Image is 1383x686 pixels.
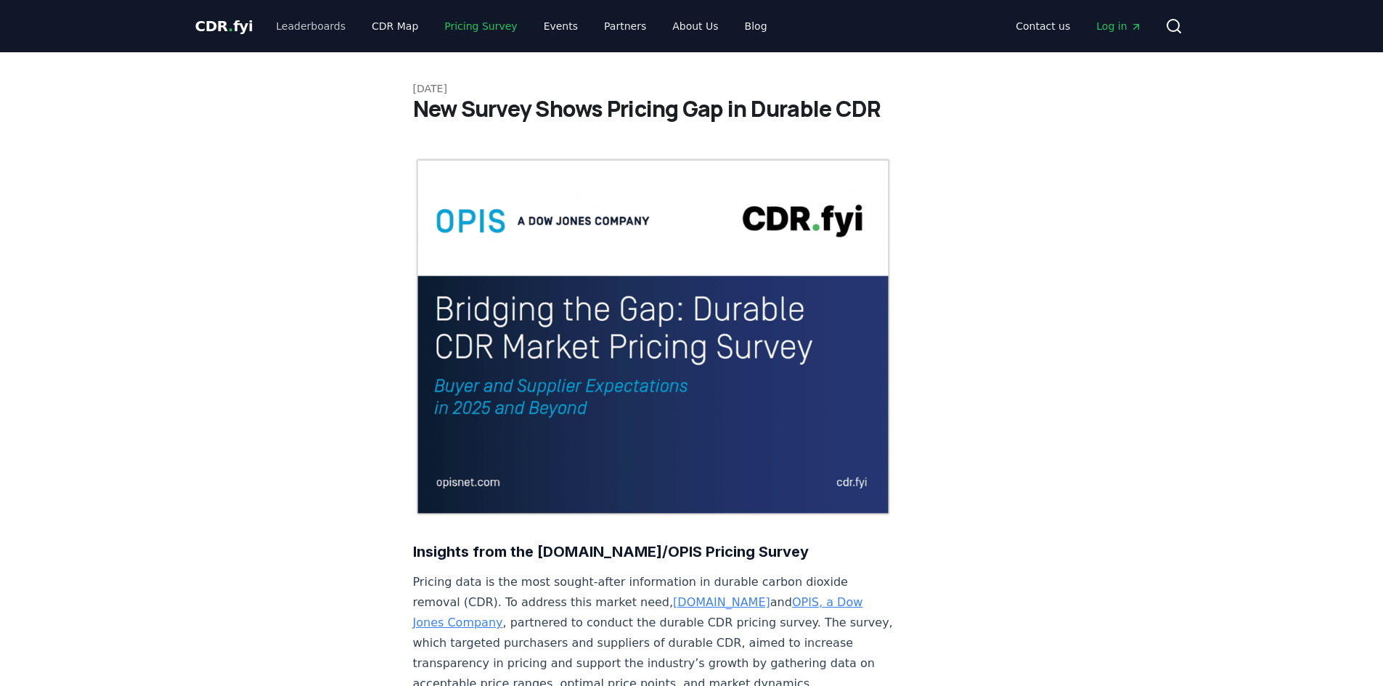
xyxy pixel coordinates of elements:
[264,13,778,39] nav: Main
[195,16,253,36] a: CDR.fyi
[661,13,730,39] a: About Us
[360,13,430,39] a: CDR Map
[532,13,589,39] a: Events
[1004,13,1082,39] a: Contact us
[433,13,529,39] a: Pricing Survey
[413,543,809,560] strong: Insights from the [DOMAIN_NAME]/OPIS Pricing Survey
[1085,13,1153,39] a: Log in
[413,81,971,96] p: [DATE]
[1096,19,1141,33] span: Log in
[228,17,233,35] span: .
[1004,13,1153,39] nav: Main
[264,13,357,39] a: Leaderboards
[195,17,253,35] span: CDR fyi
[592,13,658,39] a: Partners
[673,595,770,609] a: [DOMAIN_NAME]
[413,157,894,517] img: blog post image
[733,13,779,39] a: Blog
[413,96,971,122] h1: New Survey Shows Pricing Gap in Durable CDR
